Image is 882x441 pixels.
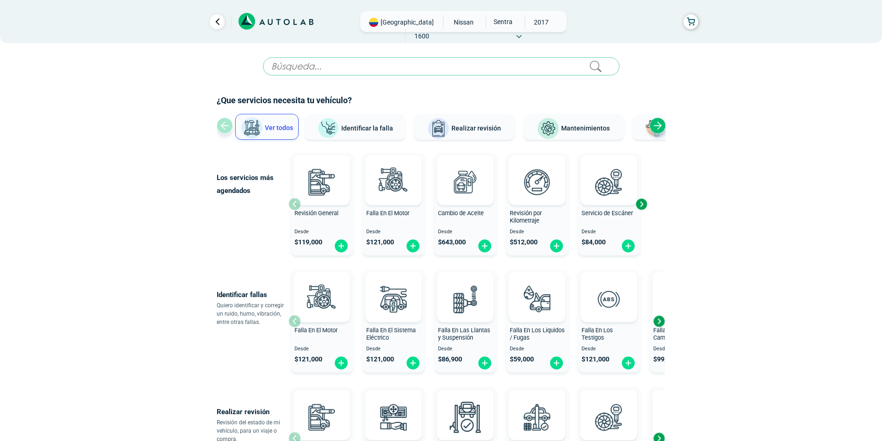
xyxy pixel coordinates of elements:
img: fi_plus-circle2.svg [406,239,420,253]
button: Falla En Las Llantas y Suspensión Desde $86,900 [434,270,497,373]
img: peritaje-v3.svg [445,397,486,437]
img: AD0BCuuxAAAAAElFTkSuQmCC [595,157,623,185]
img: Identificar la falla [317,118,339,139]
img: AD0BCuuxAAAAAElFTkSuQmCC [451,392,479,420]
div: Next slide [650,118,666,134]
span: Desde [366,229,421,235]
span: Realizar revisión [451,124,501,132]
img: cambio_bateria-v3.svg [660,397,701,437]
button: Servicio de Escáner Desde $84,000 [578,153,640,255]
button: Identificar la falla [305,114,405,140]
span: Falla En Los Testigos [582,327,613,342]
p: Quiero identificar y corregir un ruido, humo, vibración, entre otras fallas. [217,301,288,326]
span: Identificar la falla [341,124,393,131]
p: Los servicios más agendados [217,171,288,197]
span: $ 99,000 [653,355,677,363]
span: $ 512,000 [510,238,538,246]
img: Ver todos [241,117,263,139]
button: Revisión por Kilometraje Desde $512,000 [506,153,569,255]
span: Mantenimientos [561,124,610,132]
span: $ 119,000 [294,238,322,246]
img: AD0BCuuxAAAAAElFTkSuQmCC [308,157,336,185]
button: Realizar revisión [414,114,514,140]
img: AD0BCuuxAAAAAElFTkSuQmCC [451,157,479,185]
span: Desde [438,346,493,352]
img: AD0BCuuxAAAAAElFTkSuQmCC [308,392,336,420]
img: diagnostic_engine-v3.svg [373,161,414,202]
img: fi_plus-circle2.svg [477,239,492,253]
span: Cambio de Aceite [438,210,484,217]
button: Falla En La Caja de Cambio Desde $99,000 [650,270,712,373]
img: diagnostic_caja-de-cambios-v3.svg [660,279,701,319]
button: Falla En El Motor Desde $121,000 [363,153,425,255]
button: Falla En El Sistema Eléctrico Desde $121,000 [363,270,425,373]
span: Revisión por Kilometraje [510,210,542,224]
img: AD0BCuuxAAAAAElFTkSuQmCC [523,274,551,302]
img: escaner-v3.svg [588,161,629,202]
img: Mantenimientos [537,118,559,140]
img: Flag of COLOMBIA [369,18,378,27]
img: aire_acondicionado-v3.svg [373,397,414,437]
img: revision_tecno_mecanica-v3.svg [517,397,557,437]
span: Ver todos [265,124,293,131]
span: Desde [653,346,708,352]
button: Falla En El Motor Desde $121,000 [291,270,353,373]
img: revision_general-v3.svg [301,397,342,437]
img: diagnostic_suspension-v3.svg [445,279,486,319]
img: AD0BCuuxAAAAAElFTkSuQmCC [451,274,479,302]
img: diagnostic_diagnostic_abs-v3.svg [588,279,629,319]
span: Falla En El Motor [366,210,409,217]
img: fi_plus-circle2.svg [477,356,492,370]
img: fi_plus-circle2.svg [406,356,420,370]
span: $ 121,000 [366,355,394,363]
span: $ 121,000 [294,355,322,363]
span: Desde [294,229,350,235]
img: revision_general-v3.svg [301,161,342,202]
h2: ¿Que servicios necesita tu vehículo? [217,94,666,106]
button: Ver todos [235,114,299,140]
span: $ 84,000 [582,238,606,246]
span: Falla En Los Liquidos / Fugas [510,327,565,342]
span: $ 643,000 [438,238,466,246]
span: Falla En El Sistema Eléctrico [366,327,416,342]
img: AD0BCuuxAAAAAElFTkSuQmCC [595,274,623,302]
span: 2017 [525,15,558,29]
span: Servicio de Escáner [582,210,633,217]
img: AD0BCuuxAAAAAElFTkSuQmCC [595,392,623,420]
span: NISSAN [447,15,480,29]
span: Revisión General [294,210,338,217]
span: Desde [582,229,637,235]
img: AD0BCuuxAAAAAElFTkSuQmCC [380,274,407,302]
span: [GEOGRAPHIC_DATA] [381,18,434,27]
span: Desde [510,346,565,352]
span: SENTRA [486,15,519,28]
img: fi_plus-circle2.svg [621,356,636,370]
span: Desde [438,229,493,235]
button: Revisión General Desde $119,000 [291,153,353,255]
img: diagnostic_bombilla-v3.svg [373,279,414,319]
span: $ 59,000 [510,355,534,363]
input: Búsqueda... [263,57,619,75]
div: Next slide [634,197,648,211]
button: Cambio de Aceite Desde $643,000 [434,153,497,255]
img: AD0BCuuxAAAAAElFTkSuQmCC [380,392,407,420]
img: AD0BCuuxAAAAAElFTkSuQmCC [523,157,551,185]
img: fi_plus-circle2.svg [549,239,564,253]
span: Desde [366,346,421,352]
img: revision_por_kilometraje-v3.svg [517,161,557,202]
img: AD0BCuuxAAAAAElFTkSuQmCC [308,274,336,302]
span: 1600 [406,29,438,43]
span: $ 86,900 [438,355,462,363]
img: escaner-v3.svg [588,397,629,437]
img: Realizar revisión [427,118,450,140]
img: AD0BCuuxAAAAAElFTkSuQmCC [523,392,551,420]
img: Latonería y Pintura [643,118,665,140]
button: Mantenimientos [524,114,624,140]
p: Identificar fallas [217,288,288,301]
img: fi_plus-circle2.svg [334,356,349,370]
span: Falla En La Caja de Cambio [653,327,702,342]
span: Desde [510,229,565,235]
span: Falla En Las Llantas y Suspensión [438,327,490,342]
span: Desde [294,346,350,352]
button: Falla En Los Testigos Desde $121,000 [578,270,640,373]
